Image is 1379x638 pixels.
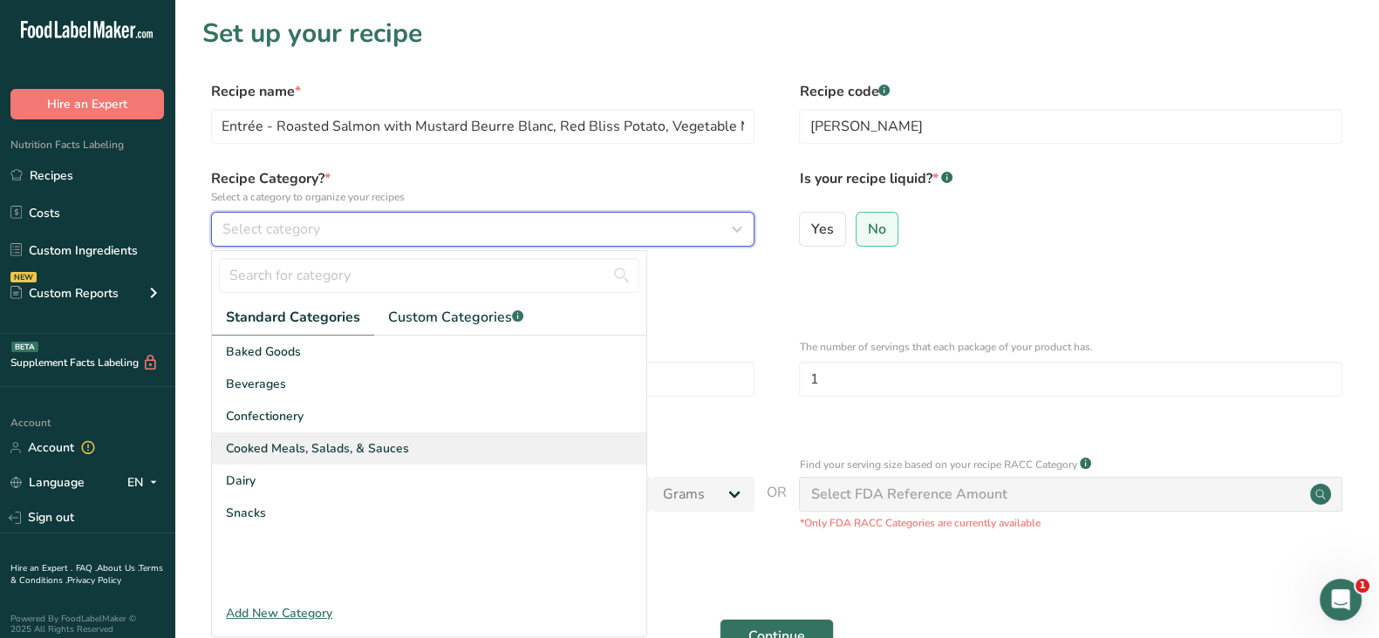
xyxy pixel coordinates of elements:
label: Recipe Category? [211,168,754,205]
input: Search for category [219,258,639,293]
label: Recipe code [799,81,1342,102]
a: Language [10,467,85,498]
span: No [868,221,886,238]
div: Powered By FoodLabelMaker © 2025 All Rights Reserved [10,614,164,635]
iframe: Intercom live chat [1320,579,1362,621]
p: *Only FDA RACC Categories are currently available [799,515,1342,531]
a: Hire an Expert . [10,562,72,574]
p: Select a category to organize your recipes [211,189,754,205]
span: Beverages [226,375,286,393]
span: Baked Goods [226,343,301,361]
span: Confectionery [226,407,304,425]
div: EN [127,472,164,493]
input: Type your recipe name here [211,109,754,144]
span: Dairy [226,472,256,490]
span: 1 [1355,579,1369,593]
span: Standard Categories [226,307,360,328]
span: Cooked Meals, Salads, & Sauces [226,439,409,458]
button: Hire an Expert [10,89,164,119]
span: OR [767,482,787,531]
a: Terms & Conditions . [10,562,163,587]
p: Find your serving size based on your recipe RACC Category [799,457,1076,472]
input: Type your recipe code here [799,109,1342,144]
span: Snacks [226,504,266,522]
div: BETA [11,342,38,352]
span: Yes [811,221,834,238]
span: Select category [222,219,320,240]
button: Select category [211,212,754,247]
div: Select FDA Reference Amount [810,484,1007,505]
span: Custom Categories [388,307,523,328]
label: Is your recipe liquid? [799,168,1342,205]
div: NEW [10,272,37,282]
a: Privacy Policy [67,574,121,587]
label: Recipe name [211,81,754,102]
a: FAQ . [76,562,97,574]
p: The number of servings that each package of your product has. [799,339,1342,355]
h1: Set up your recipe [202,14,1351,53]
div: Custom Reports [10,284,119,302]
div: Add New Category [212,604,646,622]
a: About Us . [97,562,139,574]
